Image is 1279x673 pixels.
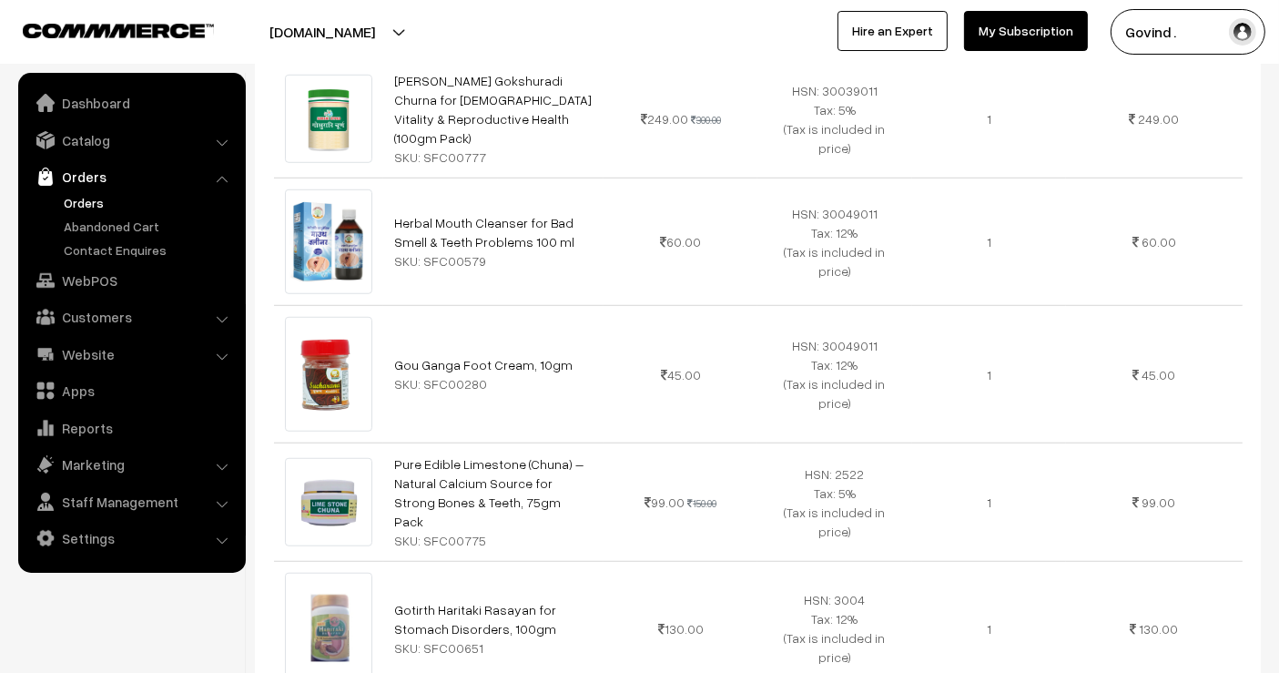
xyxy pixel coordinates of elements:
span: 1 [987,367,991,382]
img: gosuradhi-churan.jpg [285,75,373,163]
a: WebPOS [23,264,239,297]
div: SKU: SFC00280 [394,374,593,393]
div: SKU: SFC00777 [394,148,593,167]
img: lime-stone-chuna.png [285,458,373,546]
div: SKU: SFC00775 [394,531,593,550]
a: Orders [23,160,239,193]
a: Orders [59,193,239,212]
span: 99.00 [645,495,685,510]
button: Govind . [1111,9,1265,55]
a: Contact Enquires [59,240,239,260]
strike: 150.00 [687,497,716,509]
span: HSN: 30039011 Tax: 5% (Tax is included in price) [785,83,886,156]
a: Marketing [23,448,239,481]
img: mouth-cleaner.jpg [285,189,373,294]
a: COMMMERCE [23,18,182,40]
span: HSN: 2522 Tax: 5% (Tax is included in price) [785,466,886,539]
a: Settings [23,522,239,555]
img: user [1229,18,1256,46]
span: 1 [987,111,991,127]
span: 99.00 [1142,495,1175,510]
a: Staff Management [23,485,239,518]
a: Herbal Mouth Cleanser for Bad Smell & Teeth Problems 100 ml [394,215,574,250]
a: Abandoned Cart [59,217,239,236]
span: 1 [987,495,991,510]
span: 130.00 [1139,621,1178,637]
span: 1 [987,621,991,637]
span: HSN: 30049011 Tax: 12% (Tax is included in price) [785,206,886,279]
span: 249.00 [641,111,688,127]
span: 45.00 [1142,367,1175,382]
span: 45.00 [661,367,701,382]
a: Gotirth Haritaki Rasayan for Stomach Disorders, 100gm [394,602,556,637]
strike: 300.00 [691,114,721,126]
img: gou-ganga-foot-cream-10gm.png [285,317,373,432]
a: Website [23,338,239,371]
a: Gou Ganga Foot Cream, 10gm [394,357,573,372]
a: Dashboard [23,87,239,119]
div: SKU: SFC00579 [394,251,593,270]
span: 60.00 [660,234,701,250]
a: Hire an Expert [837,11,948,51]
span: 130.00 [658,621,704,637]
a: Apps [23,374,239,407]
span: HSN: 3004 Tax: 12% (Tax is included in price) [785,592,886,665]
div: SKU: SFC00651 [394,638,593,658]
a: Pure Edible Limestone (Chuna) – Natural Calcium Source for Strong Bones & Teeth, 75gm Pack [394,456,584,529]
a: Customers [23,301,239,333]
span: HSN: 30049011 Tax: 12% (Tax is included in price) [785,338,886,411]
span: 249.00 [1138,111,1179,127]
img: COMMMERCE [23,24,214,37]
button: [DOMAIN_NAME] [206,9,439,55]
a: My Subscription [964,11,1088,51]
a: Catalog [23,124,239,157]
span: 1 [987,234,991,250]
a: Reports [23,412,239,444]
span: 60.00 [1142,234,1176,250]
a: [PERSON_NAME] Gokshuradi Churna for [DEMOGRAPHIC_DATA] Vitality & Reproductive Health (100gm Pack) [394,73,592,146]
